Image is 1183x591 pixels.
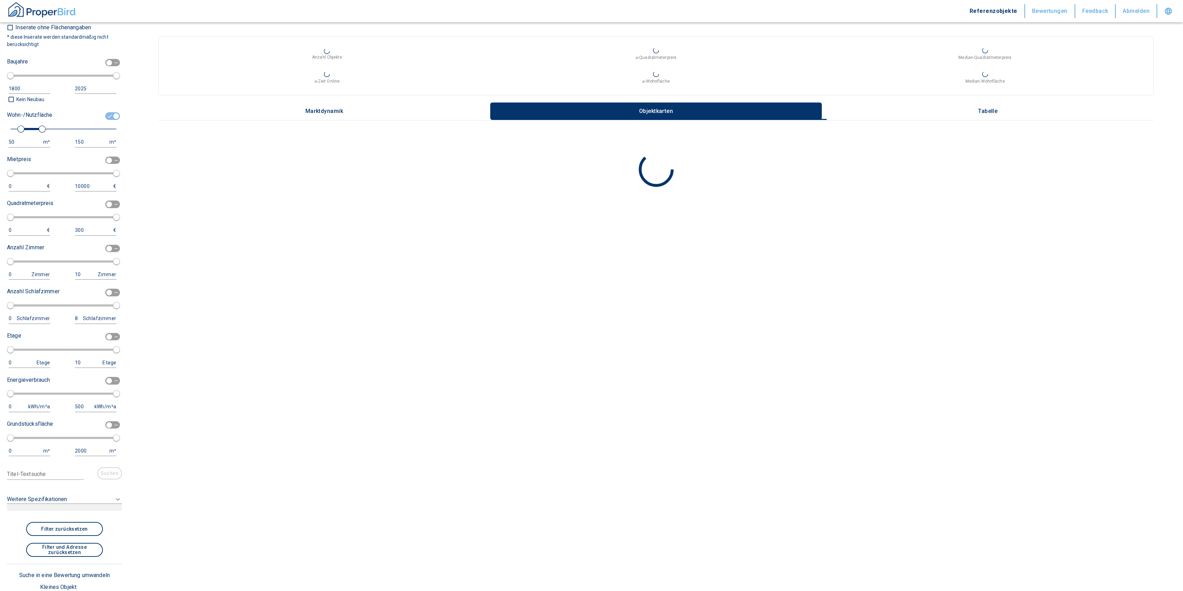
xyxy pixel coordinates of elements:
p: ⌀-Wohnfläche [642,78,669,84]
button: Feedback [1075,4,1116,18]
button: Abmelden [1116,4,1157,18]
p: ⌀-Quadratmeterpreis [636,54,676,61]
p: Objektkarten [639,108,674,114]
img: ProperBird Logo and Home Button [7,1,77,18]
div: Weitere Spezifikationen [7,491,122,515]
p: Anzahl Zimmer [7,243,44,252]
p: Inserate ohne Flächenangaben [14,25,91,30]
p: Median-Quadratmeterpreis [958,54,1011,61]
button: Filter und Adresse zurücksetzen [26,543,103,557]
p: Baujahre [7,58,28,66]
button: 150m² [75,137,116,147]
p: * diese Inserate werden standardmäßig nicht berücksichtigt [7,33,119,48]
div: 150 [75,138,103,146]
button: Bewertungen [1025,4,1075,18]
p: Anzahl Schlafzimmer [7,287,60,296]
p: Energieverbrauch [7,376,50,384]
p: Wohn-/Nutzfläche [7,111,52,119]
button: Referenzobjekte [963,4,1025,18]
p: Weitere Spezifikationen [7,495,67,503]
button: Filter zurücksetzen [26,522,103,536]
p: Quadratmeterpreis [7,199,54,207]
p: Etage [7,332,21,340]
p: Tabelle [970,108,1005,114]
button: ProperBird Logo and Home Button [7,1,77,21]
p: Suche in eine Bewertung umwandeln [19,571,110,579]
div: wrapped label tabs example [158,103,1154,120]
button: 50m² [9,137,50,147]
p: Marktdynamik [305,108,343,114]
p: Grundstücksfläche [7,420,53,428]
div: m² [36,138,50,146]
p: Mietpreis [7,155,31,164]
p: Anzahl Objekte [312,54,342,60]
div: m² [103,138,116,146]
p: Median-Wohnfläche [965,78,1005,84]
div: 50 [9,138,36,146]
p: Kein Neubau [15,96,44,103]
p: ⌀-Zeit Online [314,78,340,84]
